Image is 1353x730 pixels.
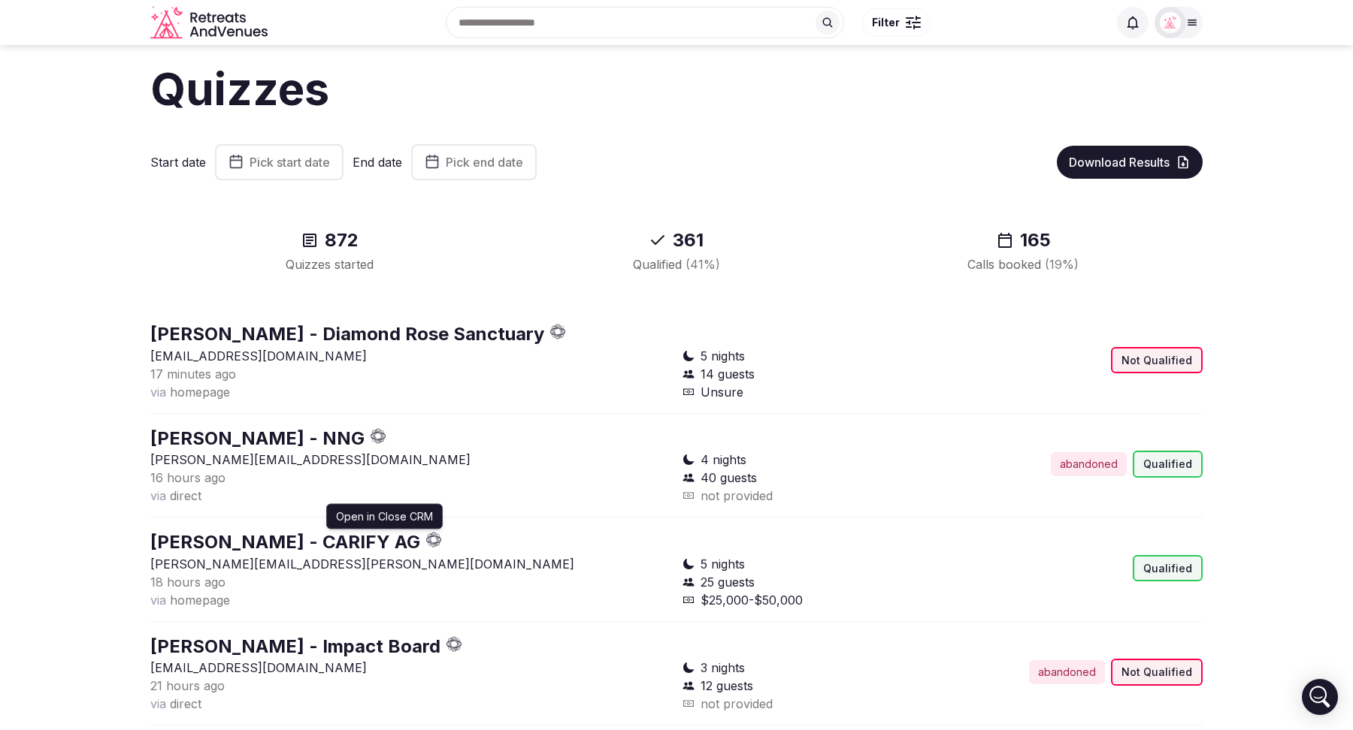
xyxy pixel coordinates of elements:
[353,154,402,170] label: End date
[174,255,485,273] div: Quizzes started
[701,347,745,365] span: 5 nights
[336,509,433,524] p: Open in Close CRM
[150,678,225,693] span: 21 hours ago
[150,365,236,383] button: 17 minutes ago
[1302,679,1338,715] div: Open Intercom Messenger
[150,555,670,573] p: [PERSON_NAME][EMAIL_ADDRESS][PERSON_NAME][DOMAIN_NAME]
[868,255,1179,273] div: Calls booked
[1133,451,1203,478] div: Qualified
[150,696,166,711] span: via
[150,323,544,345] a: [PERSON_NAME] - Diamond Rose Sanctuary
[683,383,937,401] div: Unsure
[174,228,485,252] div: 872
[150,385,166,400] span: via
[170,385,230,400] span: homepage
[150,154,206,170] label: Start date
[150,531,420,553] a: [PERSON_NAME] - CARIFY AG
[1029,660,1105,684] div: abandoned
[686,257,720,272] span: ( 41 %)
[701,451,746,469] span: 4 nights
[446,155,523,170] span: Pick end date
[1111,347,1203,374] div: Not Qualified
[1160,12,1181,33] img: Matt Grant Oakes
[701,555,745,573] span: 5 nights
[170,696,201,711] span: direct
[150,488,166,503] span: via
[701,365,755,383] span: 14 guests
[521,255,831,273] div: Qualified
[1111,659,1203,686] div: Not Qualified
[150,427,365,449] a: [PERSON_NAME] - NNG
[701,659,745,677] span: 3 nights
[150,575,225,590] span: 18 hours ago
[872,15,900,30] span: Filter
[683,591,937,609] div: $25,000-$50,000
[150,635,440,657] a: [PERSON_NAME] - Impact Board
[150,529,420,555] button: [PERSON_NAME] - CARIFY AG
[150,367,236,382] span: 17 minutes ago
[150,347,670,365] p: [EMAIL_ADDRESS][DOMAIN_NAME]
[150,321,544,347] button: [PERSON_NAME] - Diamond Rose Sanctuary
[683,487,937,505] div: not provided
[411,144,537,180] button: Pick end date
[683,695,937,713] div: not provided
[150,573,225,591] button: 18 hours ago
[150,6,271,40] svg: Retreats and Venues company logo
[150,659,670,677] p: [EMAIL_ADDRESS][DOMAIN_NAME]
[215,144,344,180] button: Pick start date
[1045,257,1079,272] span: ( 19 %)
[150,57,1203,120] h1: Quizzes
[1133,555,1203,582] div: Qualified
[150,634,440,659] button: [PERSON_NAME] - Impact Board
[150,677,225,695] button: 21 hours ago
[150,470,225,485] span: 16 hours ago
[170,593,230,608] span: homepage
[701,469,757,487] span: 40 guests
[150,6,271,40] a: Visit the homepage
[150,469,225,487] button: 16 hours ago
[1051,452,1127,476] div: abandoned
[521,228,831,252] div: 361
[150,426,365,451] button: [PERSON_NAME] - NNG
[170,488,201,503] span: direct
[868,228,1179,252] div: 165
[150,593,166,608] span: via
[862,8,931,37] button: Filter
[1069,155,1170,170] span: Download Results
[701,573,755,591] span: 25 guests
[150,451,670,469] p: [PERSON_NAME][EMAIL_ADDRESS][DOMAIN_NAME]
[250,155,330,170] span: Pick start date
[1057,146,1203,179] button: Download Results
[701,677,753,695] span: 12 guests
